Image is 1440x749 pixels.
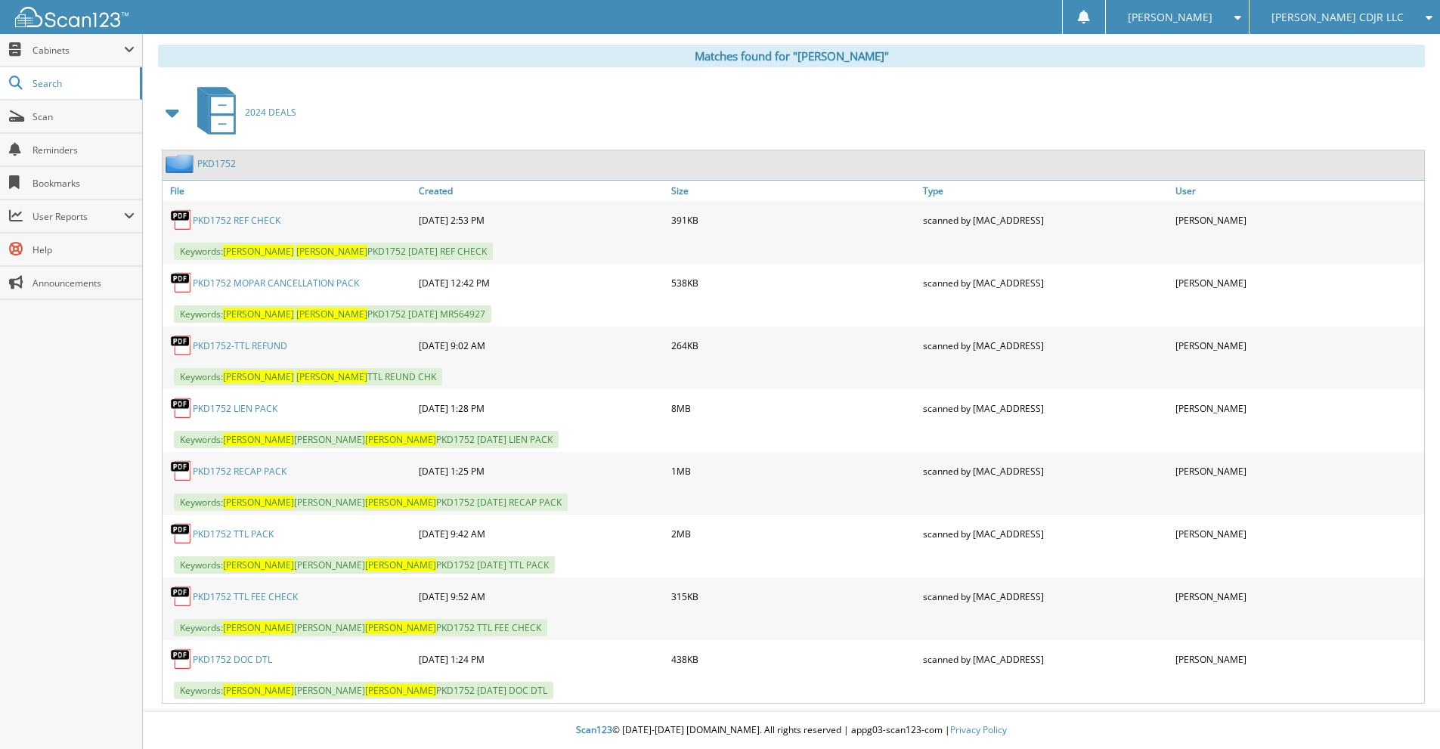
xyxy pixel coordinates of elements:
[1172,644,1424,674] div: [PERSON_NAME]
[174,556,555,574] span: Keywords: [PERSON_NAME] PKD1752 [DATE] TTL PACK
[415,205,667,235] div: [DATE] 2:53 PM
[919,393,1172,423] div: scanned by [MAC_ADDRESS]
[1172,330,1424,361] div: [PERSON_NAME]
[1172,581,1424,611] div: [PERSON_NAME]
[1172,181,1424,201] a: User
[667,330,920,361] div: 264KB
[1128,13,1212,22] span: [PERSON_NAME]
[919,581,1172,611] div: scanned by [MAC_ADDRESS]
[33,77,132,90] span: Search
[223,496,294,509] span: [PERSON_NAME]
[919,644,1172,674] div: scanned by [MAC_ADDRESS]
[174,243,493,260] span: Keywords: PKD1752 [DATE] REF CHECK
[245,106,296,119] span: 2024 DEALS
[193,465,286,478] a: PKD1752 RECAP PACK
[174,305,491,323] span: Keywords: PKD1752 [DATE] MR564927
[158,45,1425,67] div: Matches found for "[PERSON_NAME]"
[15,7,129,27] img: scan123-logo-white.svg
[193,339,287,352] a: PKD1752-TTL REFUND
[1172,518,1424,549] div: [PERSON_NAME]
[33,277,135,289] span: Announcements
[576,723,612,736] span: Scan123
[170,209,193,231] img: PDF.png
[33,44,124,57] span: Cabinets
[174,682,553,699] span: Keywords: [PERSON_NAME] PKD1752 [DATE] DOC DTL
[223,245,294,258] span: [PERSON_NAME]
[919,205,1172,235] div: scanned by [MAC_ADDRESS]
[667,644,920,674] div: 438KB
[193,528,274,540] a: PKD1752 TTL PACK
[667,268,920,298] div: 538KB
[415,181,667,201] a: Created
[223,684,294,697] span: [PERSON_NAME]
[365,684,436,697] span: [PERSON_NAME]
[143,712,1440,749] div: © [DATE]-[DATE] [DOMAIN_NAME]. All rights reserved | appg03-scan123-com |
[170,522,193,545] img: PDF.png
[365,559,436,571] span: [PERSON_NAME]
[667,456,920,486] div: 1MB
[919,268,1172,298] div: scanned by [MAC_ADDRESS]
[1172,456,1424,486] div: [PERSON_NAME]
[667,518,920,549] div: 2MB
[223,370,294,383] span: [PERSON_NAME]
[919,518,1172,549] div: scanned by [MAC_ADDRESS]
[174,619,547,636] span: Keywords: [PERSON_NAME] PKD1752 TTL FEE CHECK
[296,370,367,383] span: [PERSON_NAME]
[667,181,920,201] a: Size
[174,494,568,511] span: Keywords: [PERSON_NAME] PKD1752 [DATE] RECAP PACK
[365,496,436,509] span: [PERSON_NAME]
[415,268,667,298] div: [DATE] 12:42 PM
[365,433,436,446] span: [PERSON_NAME]
[197,157,236,170] a: PKD1752
[193,653,272,666] a: PKD1752 DOC DTL
[667,581,920,611] div: 315KB
[163,181,415,201] a: File
[174,368,442,385] span: Keywords: TTL REUND CHK
[170,397,193,419] img: PDF.png
[33,210,124,223] span: User Reports
[415,644,667,674] div: [DATE] 1:24 PM
[415,581,667,611] div: [DATE] 9:52 AM
[170,648,193,670] img: PDF.png
[415,456,667,486] div: [DATE] 1:25 PM
[223,559,294,571] span: [PERSON_NAME]
[919,181,1172,201] a: Type
[166,154,197,173] img: folder2.png
[1172,205,1424,235] div: [PERSON_NAME]
[415,393,667,423] div: [DATE] 1:28 PM
[174,431,559,448] span: Keywords: [PERSON_NAME] PKD1752 [DATE] LIEN PACK
[919,330,1172,361] div: scanned by [MAC_ADDRESS]
[365,621,436,634] span: [PERSON_NAME]
[415,518,667,549] div: [DATE] 9:42 AM
[667,205,920,235] div: 391KB
[1271,13,1404,22] span: [PERSON_NAME] CDJR LLC
[193,277,359,289] a: PKD1752 MOPAR CANCELLATION PACK
[170,271,193,294] img: PDF.png
[188,82,296,142] a: 2024 DEALS
[1172,393,1424,423] div: [PERSON_NAME]
[170,585,193,608] img: PDF.png
[33,144,135,156] span: Reminders
[193,214,280,227] a: PKD1752 REF CHECK
[193,402,277,415] a: PKD1752 LIEN PACK
[33,177,135,190] span: Bookmarks
[223,621,294,634] span: [PERSON_NAME]
[1172,268,1424,298] div: [PERSON_NAME]
[1364,676,1440,749] iframe: Chat Widget
[223,433,294,446] span: [PERSON_NAME]
[33,110,135,123] span: Scan
[415,330,667,361] div: [DATE] 9:02 AM
[296,245,367,258] span: [PERSON_NAME]
[296,308,367,320] span: [PERSON_NAME]
[193,590,298,603] a: PKD1752 TTL FEE CHECK
[170,460,193,482] img: PDF.png
[919,456,1172,486] div: scanned by [MAC_ADDRESS]
[950,723,1007,736] a: Privacy Policy
[33,243,135,256] span: Help
[667,393,920,423] div: 8MB
[223,308,294,320] span: [PERSON_NAME]
[170,334,193,357] img: PDF.png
